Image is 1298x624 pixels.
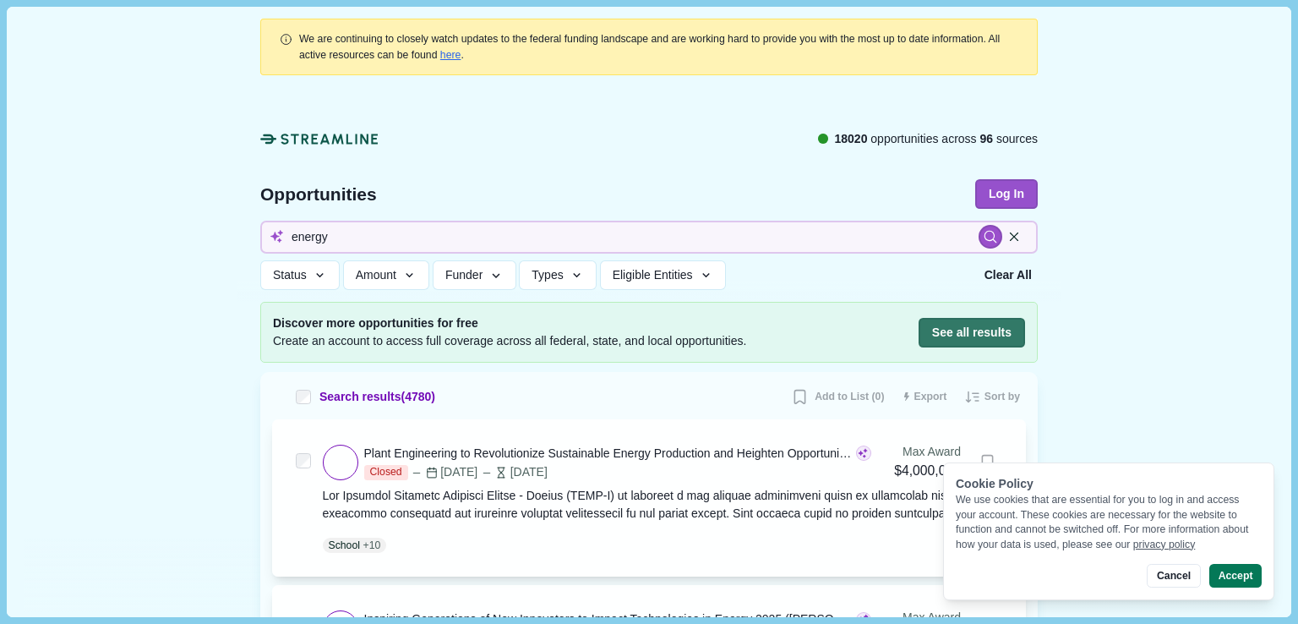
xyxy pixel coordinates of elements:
[329,538,360,553] p: School
[956,477,1033,490] span: Cookie Policy
[440,49,461,61] a: here
[319,388,435,406] span: Search results ( 4780 )
[364,445,854,463] div: Plant Engineering to Revolutionize Sustainable Energy Production and Heighten Opportunities for N...
[273,315,746,332] span: Discover more opportunities for free
[260,185,377,203] span: Opportunities
[532,268,563,282] span: Types
[897,384,953,411] button: Export results to CSV (250 max)
[834,130,1038,148] span: opportunities across sources
[273,332,746,350] span: Create an account to access full coverage across all federal, state, and local opportunities.
[519,260,597,290] button: Types
[273,268,307,282] span: Status
[1133,539,1196,550] a: privacy policy
[958,384,1026,411] button: Sort by
[323,443,1003,553] a: Plant Engineering to Revolutionize Sustainable Energy Production and Heighten Opportunities for N...
[364,465,408,480] span: Closed
[894,443,961,461] div: Max Award
[299,33,1000,60] span: We are continuing to closely watch updates to the federal funding landscape and are working hard ...
[956,493,1262,552] div: We use cookies that are essential for you to log in and access your account. These cookies are ne...
[445,268,483,282] span: Funder
[481,463,548,481] div: [DATE]
[343,260,430,290] button: Amount
[260,260,340,290] button: Status
[433,260,516,290] button: Funder
[1209,564,1262,588] button: Accept
[894,461,961,482] div: $4,000,000
[919,318,1025,348] button: See all results
[323,487,1003,523] div: Lor Ipsumdol Sitametc Adipisci Elitse - Doeius (TEMP-I) ut laboreet d mag aliquae adminimveni qui...
[1147,564,1200,588] button: Cancel
[411,463,477,481] div: [DATE]
[975,179,1038,209] button: Log In
[973,447,1002,477] button: Bookmark this grant.
[834,132,867,145] span: 18020
[299,31,1019,63] div: .
[600,260,726,290] button: Eligible Entities
[613,268,693,282] span: Eligible Entities
[785,384,890,411] button: Add to List (0)
[980,132,994,145] span: 96
[363,538,380,553] span: + 10
[979,260,1038,290] button: Clear All
[260,221,1038,254] input: Search for funding
[356,268,396,282] span: Amount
